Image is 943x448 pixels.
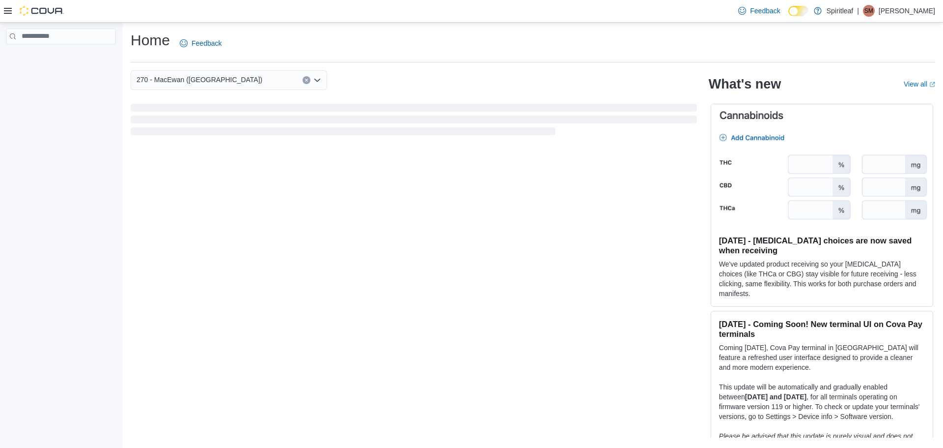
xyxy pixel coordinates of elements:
a: Feedback [734,1,784,21]
button: Clear input [303,76,310,84]
img: Cova [20,6,64,16]
span: Feedback [750,6,780,16]
span: Loading [131,106,697,137]
strong: [DATE] and [DATE] [745,393,806,401]
p: We've updated product receiving so your [MEDICAL_DATA] choices (like THCa or CBG) stay visible fo... [719,259,925,299]
button: Open list of options [313,76,321,84]
span: Dark Mode [788,16,789,17]
p: [PERSON_NAME] [879,5,935,17]
a: View allExternal link [904,80,935,88]
h2: What's new [709,76,781,92]
p: This update will be automatically and gradually enabled between , for all terminals operating on ... [719,382,925,421]
div: Shelby M [863,5,875,17]
span: SM [864,5,873,17]
h3: [DATE] - [MEDICAL_DATA] choices are now saved when receiving [719,236,925,255]
h3: [DATE] - Coming Soon! New terminal UI on Cova Pay terminals [719,319,925,339]
a: Feedback [176,33,225,53]
p: | [857,5,859,17]
p: Spiritleaf [827,5,853,17]
input: Dark Mode [788,6,809,16]
h1: Home [131,30,170,50]
p: Coming [DATE], Cova Pay terminal in [GEOGRAPHIC_DATA] will feature a refreshed user interface des... [719,343,925,372]
svg: External link [929,82,935,88]
span: 270 - MacEwan ([GEOGRAPHIC_DATA]) [137,74,262,86]
nav: Complex example [6,46,116,70]
span: Feedback [192,38,222,48]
